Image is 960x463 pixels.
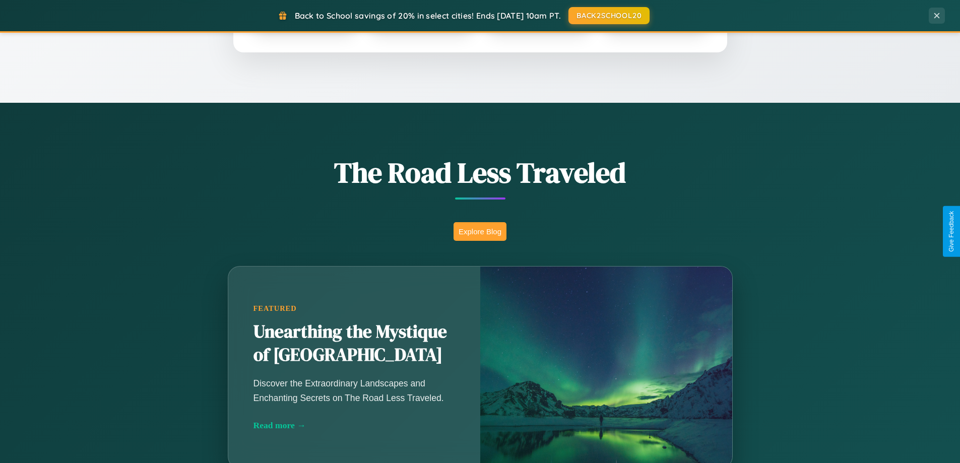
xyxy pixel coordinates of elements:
[948,211,955,252] div: Give Feedback
[253,420,455,431] div: Read more →
[178,153,783,192] h1: The Road Less Traveled
[253,376,455,405] p: Discover the Extraordinary Landscapes and Enchanting Secrets on The Road Less Traveled.
[253,320,455,367] h2: Unearthing the Mystique of [GEOGRAPHIC_DATA]
[253,304,455,313] div: Featured
[568,7,650,24] button: BACK2SCHOOL20
[295,11,561,21] span: Back to School savings of 20% in select cities! Ends [DATE] 10am PT.
[454,222,506,241] button: Explore Blog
